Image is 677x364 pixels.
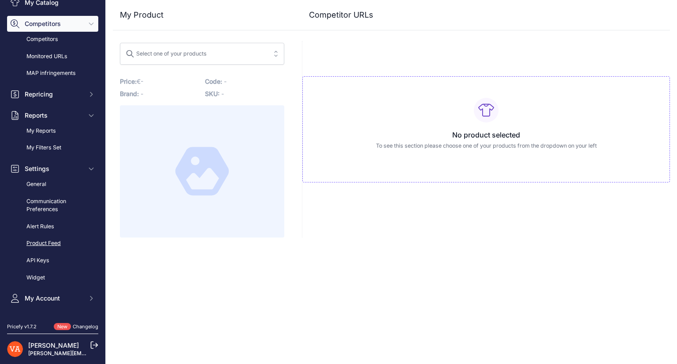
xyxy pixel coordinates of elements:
[25,19,82,28] span: Competitors
[7,290,98,306] button: My Account
[28,350,208,357] a: [PERSON_NAME][EMAIL_ADDRESS][PERSON_NAME][DOMAIN_NAME]
[221,90,224,97] span: -
[224,78,227,85] span: -
[310,130,662,140] h3: No product selected
[7,16,98,32] button: Competitors
[120,75,200,88] p: €
[25,294,82,303] span: My Account
[141,78,143,85] span: -
[120,78,137,85] span: Price:
[7,236,98,251] a: Product Feed
[73,323,98,330] a: Changelog
[25,90,82,99] span: Repricing
[205,78,222,85] span: Code:
[120,90,139,97] span: Brand:
[7,66,98,81] a: MAP infringements
[54,323,71,331] span: New
[7,177,98,192] a: General
[309,9,373,21] h3: Competitor URLs
[28,342,79,349] a: [PERSON_NAME]
[310,142,662,150] p: To see this section please choose one of your products from the dropdown on your left
[7,270,98,286] a: Widget
[7,32,98,47] a: Competitors
[120,9,284,21] h3: My Product
[120,43,284,65] button: Select one of your products
[141,90,143,97] span: -
[7,49,98,64] a: Monitored URLs
[7,323,37,331] div: Pricefy v1.7.2
[7,161,98,177] button: Settings
[7,219,98,234] a: Alert Rules
[205,90,219,97] span: SKU:
[7,140,98,156] a: My Filters Set
[25,111,82,120] span: Reports
[7,123,98,139] a: My Reports
[7,108,98,123] button: Reports
[7,86,98,102] button: Repricing
[126,47,207,58] div: Select one of your products
[7,194,98,217] a: Communication Preferences
[7,253,98,268] a: API Keys
[25,164,82,173] span: Settings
